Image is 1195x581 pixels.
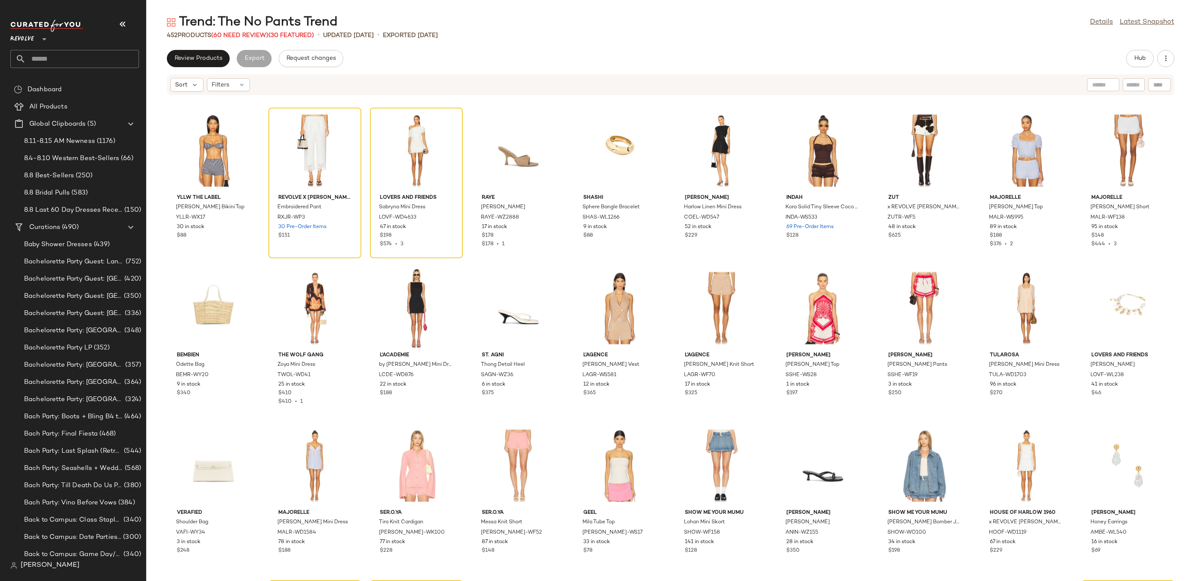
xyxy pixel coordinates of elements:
span: $151 [278,232,290,240]
img: SHOW-WO100_V1.jpg [881,426,968,506]
span: [PERSON_NAME] [21,560,80,571]
span: Embroidered Pant [277,204,321,211]
span: (350) [122,291,141,301]
span: 69 Pre-Order Items [786,223,834,231]
span: [PERSON_NAME] Mini Dress [989,361,1059,369]
span: • [292,399,300,405]
span: $365 [583,389,596,397]
span: (150) [123,205,141,215]
span: $250 [888,389,902,397]
span: (300) [121,532,141,542]
span: 77 in stock [380,538,405,546]
span: Request changes [286,55,336,62]
span: House of Harlow 1960 [990,509,1063,517]
span: (60 Need Review) [211,32,268,39]
span: $198 [888,547,900,555]
span: 17 in stock [685,381,710,389]
span: 6 in stock [482,381,505,389]
span: 34 in stock [888,538,915,546]
span: [PERSON_NAME] Bomber Jacket [887,519,961,526]
span: $350 [786,547,800,555]
img: COEL-WD547_V1.jpg [678,111,765,191]
span: $444 [1091,241,1105,247]
span: [PERSON_NAME] [1091,509,1164,517]
span: (544) [122,446,141,456]
span: Tularosa [990,352,1063,359]
span: $248 [177,547,189,555]
span: [PERSON_NAME] Bikini Top [176,204,244,211]
span: • [377,30,379,40]
span: [PERSON_NAME] Vest [582,361,639,369]
p: Exported [DATE] [383,31,438,40]
span: Honey Earrings [1090,519,1127,526]
span: LOVF-WL238 [1090,371,1124,379]
span: 96 in stock [990,381,1016,389]
span: MALR-WF138 [1090,214,1125,222]
img: LAGR-WF70_V1.jpg [678,268,765,348]
span: Bach Party: Seashells + Wedding Bells [24,464,123,473]
span: LOVF-WD4633 [379,214,416,222]
span: Thong Detail Heel [481,361,525,369]
span: MAJORELLE [990,194,1063,202]
img: SSHE-WF19_V1.jpg [881,268,968,348]
span: Odette Bag [176,361,204,369]
span: Mila Tube Top [582,519,615,526]
span: 48 in stock [888,223,916,231]
span: MAJORELLE [1091,194,1164,202]
span: $178 [482,232,493,240]
span: $128 [685,547,697,555]
span: SAGN-WZ36 [481,371,513,379]
span: 8.8 Best-Sellers [24,171,74,181]
span: [PERSON_NAME] Pants [887,361,947,369]
span: 141 in stock [685,538,714,546]
span: Global Clipboards [29,119,86,129]
button: Request changes [279,50,343,67]
span: 8.8 Last 60 Day Dresses Receipts Best-Sellers [24,205,123,215]
span: L'AGENCE [685,352,758,359]
span: RXJR-WP3 [277,214,305,222]
span: 25 in stock [278,381,305,389]
span: (348) [123,326,141,336]
button: Review Products [167,50,230,67]
span: [PERSON_NAME] [685,194,758,202]
span: $410 [278,389,292,397]
span: Bach Party: Final Fiesta [24,429,98,439]
span: MALR-WS995 [989,214,1023,222]
span: Review Products [174,55,222,62]
span: HOOF-WD1119 [989,529,1026,537]
img: RAYE-WZ2888_V1.jpg [475,111,562,191]
span: 30 Pre-Order Items [278,223,326,231]
span: COEL-WD547 [684,214,719,222]
span: (468) [98,429,116,439]
span: (340) [122,515,141,525]
span: 52 in stock [685,223,711,231]
span: $188 [990,232,1002,240]
span: Revolve [10,29,34,45]
span: Curations [29,223,60,232]
span: Bach Party: Vino Before Vows [24,498,117,508]
img: TWOL-WD41_V1.jpg [271,268,358,348]
span: (5) [86,119,95,129]
span: SSHE-WS28 [785,371,817,379]
span: (250) [74,171,92,181]
img: MALR-WS995_V1.jpg [983,111,1070,191]
span: Back to Campus: Date Parties & Semi Formals [24,532,121,542]
span: $325 [685,389,697,397]
span: TULA-WD1703 [989,371,1026,379]
span: 22 in stock [380,381,407,389]
span: 8.4-8.10 Western Best-Sellers [24,154,119,164]
span: (583) [70,188,88,198]
span: $574 [380,241,392,247]
span: (1176) [95,136,115,146]
span: [PERSON_NAME] [1090,361,1135,369]
span: 95 in stock [1091,223,1118,231]
span: $229 [685,232,697,240]
div: Trend: The No Pants Trend [167,14,338,31]
span: 1 in stock [786,381,810,389]
span: Harlow Linen Mini Dress [684,204,742,211]
span: $78 [583,547,592,555]
span: TWOL-WD41 [277,371,311,379]
span: (568) [123,464,141,473]
span: (324) [123,395,141,405]
img: LAGR-WS581_V1.jpg [576,268,663,348]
